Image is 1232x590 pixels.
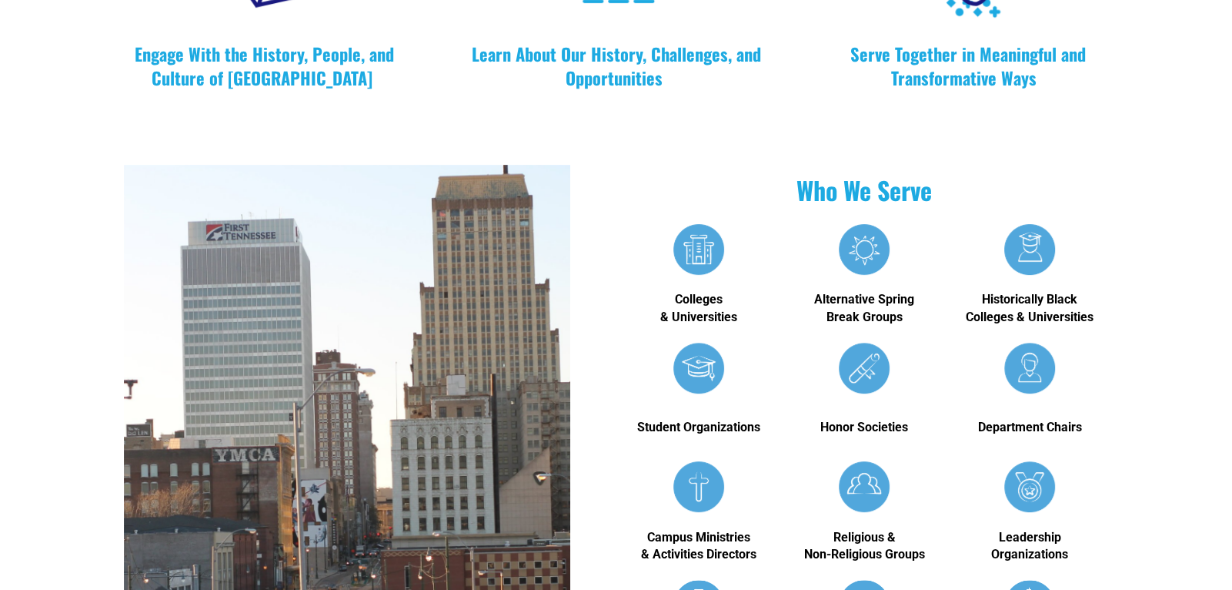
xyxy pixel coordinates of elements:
strong: Student Organizations [637,420,760,434]
strong: Campus Ministries & Activities Directors [641,530,756,562]
strong: Who We Serve [796,172,932,208]
strong: Historically Black Colleges & Universities [966,292,1093,323]
strong: Honor Societies [820,420,908,434]
strong: Colleges & Universities [660,292,737,323]
strong: Alternative Spring Break Groups [814,292,914,323]
strong: Leadership Organizations [991,530,1068,562]
strong: Department Chairs [978,420,1082,434]
strong: Religious & Non-Religious Groups [804,530,925,562]
strong: Engage With the History, People, and Culture of [GEOGRAPHIC_DATA] [135,41,399,90]
strong: Serve Together in Meaningful and Transformative Ways [850,41,1090,90]
strong: Learn About Our History, Challenges, and Opportunities [472,41,766,90]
